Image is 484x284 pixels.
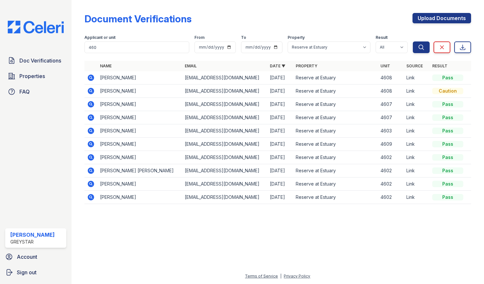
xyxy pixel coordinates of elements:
[296,63,317,68] a: Property
[288,35,305,40] label: Property
[84,41,190,53] input: Search by name, email, or unit number
[293,151,378,164] td: Reserve at Estuary
[267,138,293,151] td: [DATE]
[432,74,463,81] div: Pass
[17,268,37,276] span: Sign out
[432,141,463,147] div: Pass
[267,177,293,191] td: [DATE]
[97,191,182,204] td: [PERSON_NAME]
[182,177,267,191] td: [EMAIL_ADDRESS][DOMAIN_NAME]
[185,63,197,68] a: Email
[293,71,378,85] td: Reserve at Estuary
[432,194,463,200] div: Pass
[404,191,430,204] td: Link
[10,231,55,239] div: [PERSON_NAME]
[432,154,463,161] div: Pass
[378,177,404,191] td: 4602
[182,124,267,138] td: [EMAIL_ADDRESS][DOMAIN_NAME]
[97,71,182,85] td: [PERSON_NAME]
[182,164,267,177] td: [EMAIL_ADDRESS][DOMAIN_NAME]
[97,164,182,177] td: [PERSON_NAME] [PERSON_NAME]
[17,253,37,261] span: Account
[293,164,378,177] td: Reserve at Estuary
[97,138,182,151] td: [PERSON_NAME]
[267,71,293,85] td: [DATE]
[10,239,55,245] div: Greystar
[293,124,378,138] td: Reserve at Estuary
[267,151,293,164] td: [DATE]
[267,124,293,138] td: [DATE]
[182,191,267,204] td: [EMAIL_ADDRESS][DOMAIN_NAME]
[378,191,404,204] td: 4602
[267,111,293,124] td: [DATE]
[100,63,112,68] a: Name
[378,164,404,177] td: 4602
[267,164,293,177] td: [DATE]
[293,138,378,151] td: Reserve at Estuary
[182,98,267,111] td: [EMAIL_ADDRESS][DOMAIN_NAME]
[378,111,404,124] td: 4607
[412,13,471,23] a: Upload Documents
[182,111,267,124] td: [EMAIL_ADDRESS][DOMAIN_NAME]
[19,72,45,80] span: Properties
[293,191,378,204] td: Reserve at Estuary
[97,111,182,124] td: [PERSON_NAME]
[97,85,182,98] td: [PERSON_NAME]
[378,124,404,138] td: 4603
[404,85,430,98] td: Link
[432,181,463,187] div: Pass
[267,85,293,98] td: [DATE]
[97,98,182,111] td: [PERSON_NAME]
[84,35,115,40] label: Applicant or unit
[270,63,285,68] a: Date ▼
[293,111,378,124] td: Reserve at Estuary
[406,63,423,68] a: Source
[404,177,430,191] td: Link
[280,274,281,278] div: |
[432,114,463,121] div: Pass
[378,138,404,151] td: 4609
[241,35,246,40] label: To
[97,124,182,138] td: [PERSON_NAME]
[3,21,69,33] img: CE_Logo_Blue-a8612792a0a2168367f1c8372b55b34899dd931a85d93a1a3d3e32e68fde9ad4.png
[404,98,430,111] td: Link
[376,35,388,40] label: Result
[293,98,378,111] td: Reserve at Estuary
[19,57,61,64] span: Doc Verifications
[182,138,267,151] td: [EMAIL_ADDRESS][DOMAIN_NAME]
[404,138,430,151] td: Link
[5,85,66,98] a: FAQ
[97,151,182,164] td: [PERSON_NAME]
[404,71,430,85] td: Link
[182,71,267,85] td: [EMAIL_ADDRESS][DOMAIN_NAME]
[182,151,267,164] td: [EMAIL_ADDRESS][DOMAIN_NAME]
[5,54,66,67] a: Doc Verifications
[378,151,404,164] td: 4602
[432,128,463,134] div: Pass
[194,35,204,40] label: From
[19,88,30,96] span: FAQ
[267,191,293,204] td: [DATE]
[404,124,430,138] td: Link
[5,70,66,83] a: Properties
[432,101,463,108] div: Pass
[404,164,430,177] td: Link
[293,85,378,98] td: Reserve at Estuary
[245,274,278,278] a: Terms of Service
[404,111,430,124] td: Link
[3,266,69,279] a: Sign out
[84,13,192,25] div: Document Verifications
[3,250,69,263] a: Account
[432,167,463,174] div: Pass
[97,177,182,191] td: [PERSON_NAME]
[284,274,310,278] a: Privacy Policy
[432,63,447,68] a: Result
[378,71,404,85] td: 4608
[378,85,404,98] td: 4608
[293,177,378,191] td: Reserve at Estuary
[380,63,390,68] a: Unit
[182,85,267,98] td: [EMAIL_ADDRESS][DOMAIN_NAME]
[404,151,430,164] td: Link
[432,88,463,94] div: Caution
